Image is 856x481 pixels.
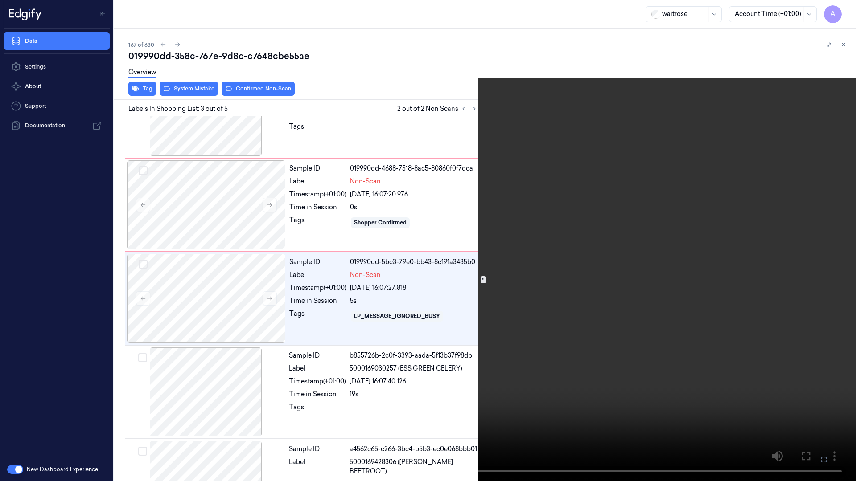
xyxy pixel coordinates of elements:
[4,117,110,135] a: Documentation
[4,32,110,50] a: Data
[289,444,346,454] div: Sample ID
[350,177,381,186] span: Non-Scan
[289,364,346,373] div: Label
[350,270,381,280] span: Non-Scan
[4,58,110,76] a: Settings
[350,351,478,360] div: b855726b-2c0f-3393-aada-5f13b37f98db
[138,353,147,362] button: Select row
[350,164,477,173] div: 019990dd-4688-7518-8ac5-80860f0f7dca
[128,50,849,62] div: 019990dd-358c-767e-9d8c-c7648cbe55ae
[289,296,346,306] div: Time in Session
[354,219,407,227] div: Shopper Confirmed
[289,203,346,212] div: Time in Session
[128,104,228,114] span: Labels In Shopping List: 3 out of 5
[289,309,346,323] div: Tags
[128,68,156,78] a: Overview
[128,82,156,96] button: Tag
[289,257,346,267] div: Sample ID
[138,447,147,456] button: Select row
[289,390,346,399] div: Time in Session
[350,190,477,199] div: [DATE] 16:07:20.976
[350,444,478,454] div: a4562c65-c266-3bc4-b5b3-ec0e068bbb01
[128,41,154,49] span: 167 of 630
[289,377,346,386] div: Timestamp (+01:00)
[350,457,478,476] span: 5000169428306 ([PERSON_NAME] BEETROOT)
[350,257,477,267] div: 019990dd-5bc3-79e0-bb43-8c191a3435b0
[350,296,477,306] div: 5s
[160,82,218,96] button: System Mistake
[95,7,110,21] button: Toggle Navigation
[4,97,110,115] a: Support
[289,177,346,186] div: Label
[289,164,346,173] div: Sample ID
[289,270,346,280] div: Label
[289,283,346,293] div: Timestamp (+01:00)
[222,82,295,96] button: Confirmed Non-Scan
[289,351,346,360] div: Sample ID
[397,103,480,114] span: 2 out of 2 Non Scans
[289,216,346,230] div: Tags
[354,312,440,320] div: LP_MESSAGE_IGNORED_BUSY
[4,77,110,95] button: About
[350,364,462,373] span: 5000169030257 (ESS GREEN CELERY)
[289,190,346,199] div: Timestamp (+01:00)
[350,390,478,399] div: 19s
[350,203,477,212] div: 0s
[139,166,148,175] button: Select row
[350,377,478,386] div: [DATE] 16:07:40.126
[824,5,842,23] button: A
[289,403,346,417] div: Tags
[139,260,148,269] button: Select row
[350,283,477,293] div: [DATE] 16:07:27.818
[289,457,346,476] div: Label
[289,122,346,136] div: Tags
